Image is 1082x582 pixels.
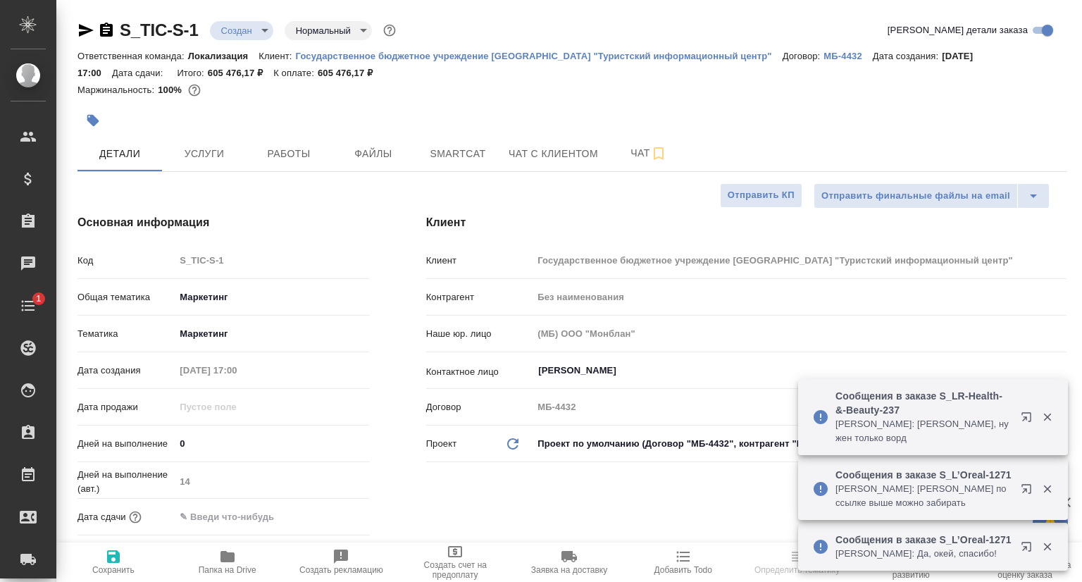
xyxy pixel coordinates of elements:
p: 605 476,17 ₽ [318,68,383,78]
input: ✎ Введи что-нибудь [175,433,369,454]
span: Создать счет на предоплату [406,560,504,580]
button: Скопировать ссылку для ЯМессенджера [77,22,94,39]
div: Создан [285,21,372,40]
p: Дата сдачи [77,510,126,524]
div: Создан [210,21,273,40]
span: Smartcat [424,145,492,163]
span: Чат [615,144,683,162]
button: Сохранить [56,543,170,582]
h4: Клиент [426,214,1067,231]
a: МБ-4432 [823,49,872,61]
input: Пустое поле [175,471,369,492]
a: S_TIC-S-1 [120,20,199,39]
button: Доп статусы указывают на важность/срочность заказа [380,21,399,39]
p: Клиент: [259,51,295,61]
button: Отправить финальные файлы на email [814,183,1018,209]
input: Пустое поле [533,323,1067,344]
div: Проект по умолчанию (Договор "МБ-4432", контрагент "Без наименования") [533,432,1067,456]
span: Отправить финальные файлы на email [821,188,1010,204]
p: Дата продажи [77,400,175,414]
input: Пустое поле [175,397,298,417]
p: 100% [158,85,185,95]
p: Итого: [177,68,207,78]
p: Сообщения в заказе S_L’Oreal-1271 [835,533,1012,547]
span: Заявка на доставку [531,565,607,575]
p: Клиент [426,254,533,268]
input: Пустое поле [533,287,1067,307]
button: Папка на Drive [170,543,285,582]
button: Нормальный [292,25,355,37]
p: Сообщения в заказе S_L’Oreal-1271 [835,468,1012,482]
a: Государственное бюджетное учреждение [GEOGRAPHIC_DATA] "Туристский информационный центр" [296,49,783,61]
button: Создать рекламацию [285,543,399,582]
button: Добавить Todo [626,543,740,582]
button: Open [1059,369,1062,372]
p: К оплате: [273,68,318,78]
p: [PERSON_NAME]: [PERSON_NAME], нужен только ворд [835,417,1012,445]
span: Чат с клиентом [509,145,598,163]
span: Добавить Todo [654,565,712,575]
p: Код [77,254,175,268]
input: Пустое поле [533,397,1067,417]
p: 605 476,17 ₽ [208,68,273,78]
button: Закрыть [1033,411,1062,423]
button: Добавить тэг [77,105,108,136]
span: [PERSON_NAME] детали заказа [888,23,1028,37]
span: Услуги [170,145,238,163]
span: Сохранить [92,565,135,575]
h4: Основная информация [77,214,370,231]
p: Ответственная команда: [77,51,188,61]
button: Открыть в новой вкладке [1012,533,1046,566]
span: Создать рекламацию [299,565,383,575]
span: Определить тематику [754,565,840,575]
span: Файлы [340,145,407,163]
p: Локализация [188,51,259,61]
input: Пустое поле [175,360,298,380]
p: Тематика [77,327,175,341]
div: Маркетинг [175,285,369,309]
p: Сообщения в заказе S_LR-Health-&-Beauty-237 [835,389,1012,417]
p: Дней на выполнение (авт.) [77,468,175,496]
p: Договор [426,400,533,414]
button: 0.00 RUB; [185,81,204,99]
span: Отправить КП [728,187,795,204]
p: [PERSON_NAME]: Да, окей, спасибо! [835,547,1012,561]
p: Дата создания [77,364,175,378]
div: split button [814,183,1050,209]
p: Наше юр. лицо [426,327,533,341]
button: Открыть в новой вкладке [1012,403,1046,437]
button: Если добавить услуги и заполнить их объемом, то дата рассчитается автоматически [126,508,144,526]
p: Контактное лицо [426,365,533,379]
p: Дата сдачи: [112,68,166,78]
p: Договор: [783,51,824,61]
svg: Подписаться [650,145,667,162]
p: Проект [426,437,457,451]
p: Дата создания: [873,51,942,61]
button: Открыть в новой вкладке [1012,475,1046,509]
p: Контрагент [426,290,533,304]
p: Общая тематика [77,290,175,304]
input: Пустое поле [533,250,1067,271]
input: Пустое поле [175,250,369,271]
input: ✎ Введи что-нибудь [175,507,298,527]
span: Папка на Drive [199,565,256,575]
button: Определить тематику [740,543,854,582]
span: Работы [255,145,323,163]
p: Государственное бюджетное учреждение [GEOGRAPHIC_DATA] "Туристский информационный центр" [296,51,783,61]
a: 1 [4,288,53,323]
button: Заявка на доставку [512,543,626,582]
button: Скопировать ссылку [98,22,115,39]
button: Создан [217,25,256,37]
span: Детали [86,145,154,163]
button: Отправить КП [720,183,802,208]
button: Закрыть [1033,483,1062,495]
button: Закрыть [1033,540,1062,553]
p: [PERSON_NAME]: [PERSON_NAME] по ссылке выше можно забирать [835,482,1012,510]
p: МБ-4432 [823,51,872,61]
span: 1 [27,292,49,306]
div: Маркетинг [175,322,369,346]
p: Дней на выполнение [77,437,175,451]
button: Создать счет на предоплату [398,543,512,582]
p: Маржинальность: [77,85,158,95]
